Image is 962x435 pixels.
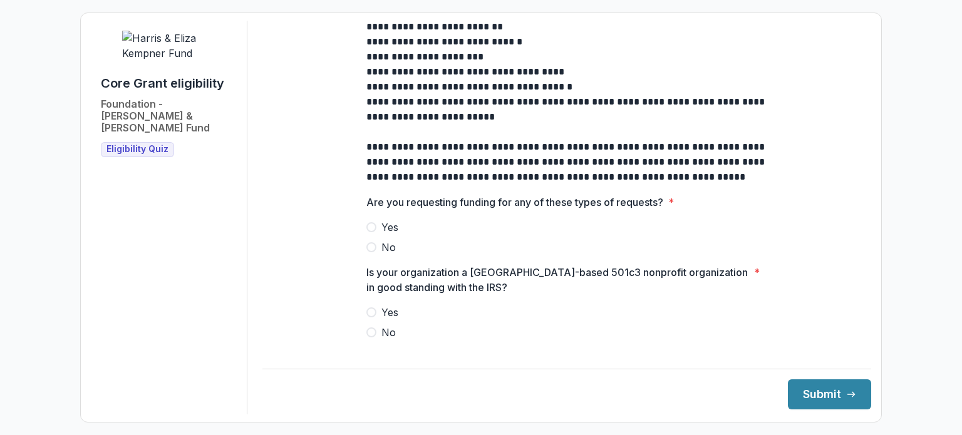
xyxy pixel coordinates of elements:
[788,379,871,409] button: Submit
[106,144,168,155] span: Eligibility Quiz
[381,220,398,235] span: Yes
[101,98,237,135] h2: Foundation - [PERSON_NAME] & [PERSON_NAME] Fund
[122,31,216,61] img: Harris & Eliza Kempner Fund
[366,195,663,210] p: Are you requesting funding for any of these types of requests?
[101,76,224,91] h1: Core Grant eligibility
[381,240,396,255] span: No
[366,265,749,295] p: Is your organization a [GEOGRAPHIC_DATA]-based 501c3 nonprofit organization in good standing with...
[381,305,398,320] span: Yes
[381,325,396,340] span: No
